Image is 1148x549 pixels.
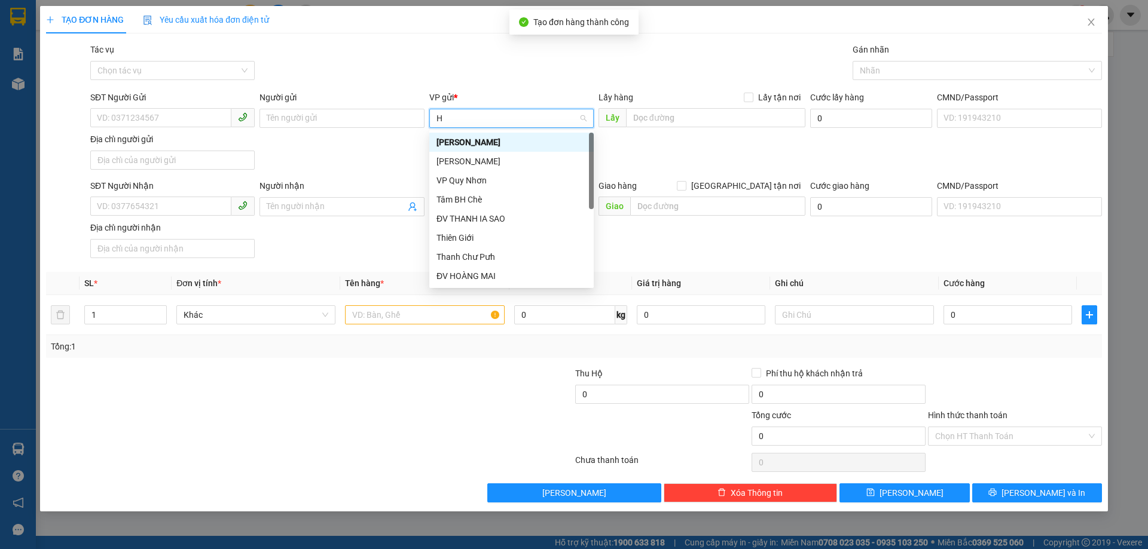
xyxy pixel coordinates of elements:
[1074,6,1108,39] button: Close
[90,221,255,234] div: Địa chỉ người nhận
[988,488,997,498] span: printer
[599,197,630,216] span: Giao
[810,181,869,191] label: Cước giao hàng
[429,209,594,228] div: ĐV THANH IA SAO
[90,45,114,54] label: Tác vụ
[429,133,594,152] div: Lê Đại Hành
[487,483,661,502] button: [PERSON_NAME]
[731,486,783,499] span: Xóa Thông tin
[90,91,255,104] div: SĐT Người Gửi
[761,367,868,380] span: Phí thu hộ khách nhận trả
[176,278,221,288] span: Đơn vị tính
[626,108,805,127] input: Dọc đường
[238,201,248,210] span: phone
[345,278,384,288] span: Tên hàng
[259,91,424,104] div: Người gửi
[436,174,587,187] div: VP Quy Nhơn
[866,488,875,498] span: save
[928,410,1007,420] label: Hình thức thanh toán
[664,483,838,502] button: deleteXóa Thông tin
[429,152,594,171] div: Phan Đình Phùng
[810,109,932,128] input: Cước lấy hàng
[90,239,255,258] input: Địa chỉ của người nhận
[810,93,864,102] label: Cước lấy hàng
[615,305,627,324] span: kg
[184,306,328,324] span: Khác
[599,108,626,127] span: Lấy
[345,305,504,324] input: VD: Bàn, Ghế
[1002,486,1085,499] span: [PERSON_NAME] và In
[51,305,70,324] button: delete
[752,410,791,420] span: Tổng cước
[717,488,726,498] span: delete
[143,15,269,24] span: Yêu cầu xuất hóa đơn điện tử
[90,179,255,192] div: SĐT Người Nhận
[853,45,889,54] label: Gán nhãn
[429,228,594,247] div: Thiên Giới
[574,453,750,474] div: Chưa thanh toán
[937,91,1101,104] div: CMND/Passport
[944,278,985,288] span: Cước hàng
[46,15,124,24] span: TẠO ĐƠN HÀNG
[630,197,805,216] input: Dọc đường
[519,17,529,27] span: check-circle
[436,231,587,244] div: Thiên Giới
[429,171,594,190] div: VP Quy Nhơn
[937,179,1101,192] div: CMND/Passport
[436,193,587,206] div: Tâm BH Chè
[542,486,606,499] span: [PERSON_NAME]
[84,278,94,288] span: SL
[238,112,248,122] span: phone
[436,136,587,149] div: [PERSON_NAME]
[46,16,54,24] span: plus
[51,340,443,353] div: Tổng: 1
[753,91,805,104] span: Lấy tận nơi
[810,197,932,216] input: Cước giao hàng
[429,266,594,286] div: ĐV HOÀNG MAI
[839,483,969,502] button: save[PERSON_NAME]
[90,133,255,146] div: Địa chỉ người gửi
[90,151,255,170] input: Địa chỉ của người gửi
[1082,310,1097,320] span: plus
[972,483,1102,502] button: printer[PERSON_NAME] và In
[599,181,637,191] span: Giao hàng
[143,16,152,25] img: icon
[575,369,603,378] span: Thu Hộ
[436,212,587,225] div: ĐV THANH IA SAO
[436,250,587,263] div: Thanh Chư Pưh
[533,17,629,27] span: Tạo đơn hàng thành công
[436,155,587,168] div: [PERSON_NAME]
[599,93,633,102] span: Lấy hàng
[408,202,417,211] span: user-add
[637,278,681,288] span: Giá trị hàng
[1082,305,1097,324] button: plus
[770,272,939,295] th: Ghi chú
[259,179,424,192] div: Người nhận
[429,190,594,209] div: Tâm BH Chè
[429,91,594,104] div: VP gửi
[775,305,934,324] input: Ghi Chú
[436,269,587,283] div: ĐV HOÀNG MAI
[686,179,805,192] span: [GEOGRAPHIC_DATA] tận nơi
[429,247,594,266] div: Thanh Chư Pưh
[637,305,765,324] input: 0
[1086,17,1096,27] span: close
[880,486,944,499] span: [PERSON_NAME]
